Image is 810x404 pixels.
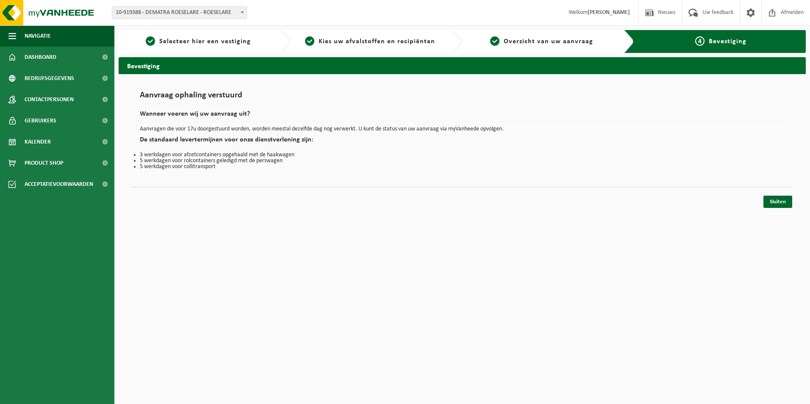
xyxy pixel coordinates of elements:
[295,36,446,47] a: 2Kies uw afvalstoffen en recipiënten
[146,36,155,46] span: 1
[140,126,785,132] p: Aanvragen die voor 17u doorgestuurd worden, worden meestal dezelfde dag nog verwerkt. U kunt de s...
[763,196,792,208] a: Sluiten
[25,47,56,68] span: Dashboard
[466,36,617,47] a: 3Overzicht van uw aanvraag
[140,158,785,164] li: 5 werkdagen voor rolcontainers geledigd met de perswagen
[25,25,51,47] span: Navigatie
[140,164,785,170] li: 5 werkdagen voor collitransport
[25,152,63,174] span: Product Shop
[159,38,251,45] span: Selecteer hier een vestiging
[319,38,435,45] span: Kies uw afvalstoffen en recipiënten
[504,38,593,45] span: Overzicht van uw aanvraag
[140,136,785,148] h2: De standaard levertermijnen voor onze dienstverlening zijn:
[25,174,93,195] span: Acceptatievoorwaarden
[140,152,785,158] li: 3 werkdagen voor afzetcontainers opgehaald met de haakwagen
[140,111,785,122] h2: Wanneer voeren wij uw aanvraag uit?
[709,38,746,45] span: Bevestiging
[140,91,785,104] h1: Aanvraag ophaling verstuurd
[123,36,274,47] a: 1Selecteer hier een vestiging
[25,68,74,89] span: Bedrijfsgegevens
[305,36,314,46] span: 2
[490,36,499,46] span: 3
[112,6,247,19] span: 10-919388 - DEMATRA ROESELARE - ROESELARE
[25,110,56,131] span: Gebruikers
[25,131,51,152] span: Kalender
[695,36,705,46] span: 4
[25,89,74,110] span: Contactpersonen
[119,57,806,74] h2: Bevestiging
[112,7,247,19] span: 10-919388 - DEMATRA ROESELARE - ROESELARE
[588,9,630,16] strong: [PERSON_NAME]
